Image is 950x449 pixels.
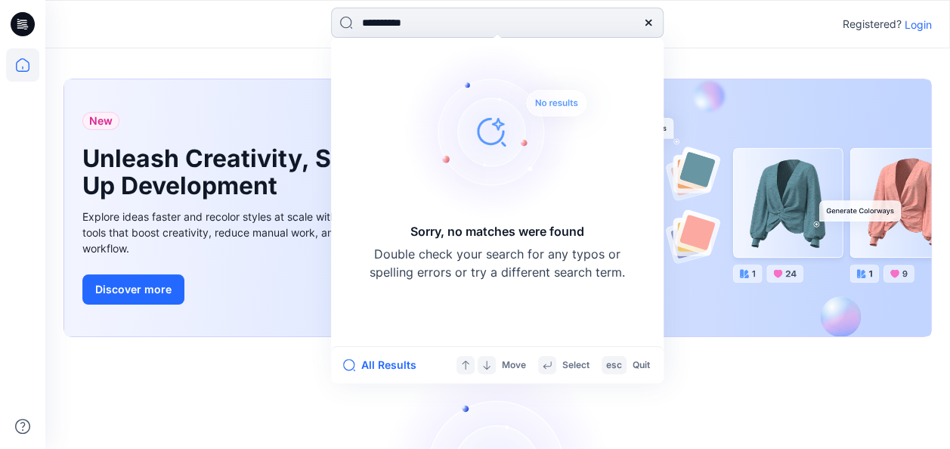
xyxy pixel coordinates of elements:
[82,274,422,305] a: Discover more
[502,358,526,373] p: Move
[343,356,426,374] button: All Results
[633,358,650,373] p: Quit
[905,17,932,33] p: Login
[82,274,184,305] button: Discover more
[606,358,622,373] p: esc
[404,41,615,222] img: Sorry, no matches were found
[89,112,113,130] span: New
[369,245,626,281] p: Double check your search for any typos or spelling errors or try a different search term.
[843,15,902,33] p: Registered?
[82,209,422,256] div: Explore ideas faster and recolor styles at scale with AI-powered tools that boost creativity, red...
[82,145,400,200] h1: Unleash Creativity, Speed Up Development
[562,358,589,373] p: Select
[410,222,584,240] h5: Sorry, no matches were found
